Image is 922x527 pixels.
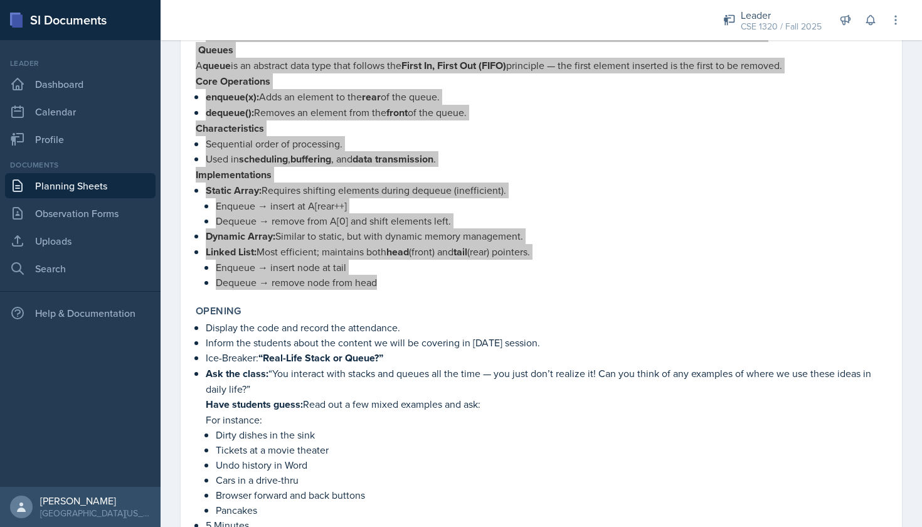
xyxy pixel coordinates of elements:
[5,99,156,124] a: Calendar
[290,152,331,166] strong: buffering
[206,397,887,412] p: Read out a few mixed examples and ask:
[206,89,887,105] p: Adds an element to the of the queue.
[40,494,151,507] div: [PERSON_NAME]
[206,183,887,198] p: Requires shifting elements during dequeue (inefficient).
[352,152,433,166] strong: data transmission
[5,72,156,97] a: Dashboard
[206,183,262,198] strong: Static Array:
[258,351,383,365] strong: “Real-Life Stack or Queue?”
[362,90,381,104] strong: rear
[196,74,270,88] strong: Core Operations
[453,245,467,259] strong: tail
[5,58,156,69] div: Leader
[206,245,257,259] strong: Linked List:
[216,472,887,487] p: Cars in a drive-thru
[216,442,887,457] p: Tickets at a movie theater
[206,244,887,260] p: Most efficient; maintains both (front) and (rear) pointers.
[196,305,241,317] label: Opening
[216,487,887,503] p: Browser forward and back buttons
[203,58,231,73] strong: queue
[206,366,268,381] strong: Ask the class:
[5,301,156,326] div: Help & Documentation
[401,58,506,73] strong: First In, First Out (FIFO)
[206,151,887,167] p: Used in , , and .
[206,320,887,335] p: Display the code and record the attendance.
[196,58,887,73] p: A is an abstract data type that follows the principle — the first element inserted is the first t...
[206,229,275,243] strong: Dynamic Array:
[386,245,409,259] strong: head
[206,335,887,350] p: Inform the students about the content we will be covering in [DATE] session.
[206,412,887,427] p: For instance:
[216,457,887,472] p: Undo history in Word
[5,173,156,198] a: Planning Sheets
[206,228,887,244] p: Similar to static, but with dynamic memory management.
[198,43,233,57] strong: Queues
[216,503,887,518] p: Pancakes
[206,105,887,120] p: Removes an element from the of the queue.
[40,507,151,519] div: [GEOGRAPHIC_DATA][US_STATE]
[216,260,887,275] p: Enqueue → insert node at tail
[216,213,887,228] p: Dequeue → remove from A[0] and shift elements left.
[206,105,254,120] strong: dequeue():
[216,198,887,213] p: Enqueue → insert at A[rear++]
[741,8,822,23] div: Leader
[741,20,822,33] div: CSE 1320 / Fall 2025
[206,397,303,412] strong: Have students guess:
[196,168,272,182] strong: Implementations
[206,366,887,397] p: “You interact with stacks and queues all the time — you just don’t realize it! Can you think of a...
[5,256,156,281] a: Search
[206,90,259,104] strong: enqueue(x):
[216,275,887,290] p: Dequeue → remove node from head
[5,228,156,253] a: Uploads
[5,201,156,226] a: Observation Forms
[196,121,264,136] strong: Characteristics
[386,105,408,120] strong: front
[5,159,156,171] div: Documents
[206,350,887,366] p: Ice-Breaker:
[216,427,887,442] p: Dirty dishes in the sink
[239,152,288,166] strong: scheduling
[5,127,156,152] a: Profile
[206,136,887,151] p: Sequential order of processing.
